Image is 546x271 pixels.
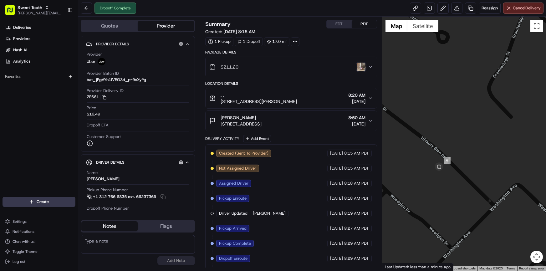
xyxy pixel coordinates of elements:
button: Chat with us! [3,237,75,246]
span: [DATE] [330,151,343,156]
span: [DATE] [348,121,365,127]
span: $211.20 [221,64,238,70]
a: Deliveries [3,23,78,33]
div: Favorites [3,72,75,82]
button: PDT [352,20,377,28]
div: [PERSON_NAME] [87,176,120,182]
span: Log out [13,259,25,264]
div: Last Updated: less than a minute ago [382,263,453,271]
span: Analytics [13,59,30,64]
button: EDT [327,20,352,28]
span: Reassign [482,5,498,11]
span: Provider Details [96,42,129,47]
span: 8:19 AM PDT [344,211,369,216]
span: 8:50 AM [348,115,365,121]
span: 8:18 AM PDT [344,196,369,201]
span: 8:18 AM PDT [344,181,369,186]
span: Deliveries [13,25,31,30]
span: Map data ©2025 [479,267,503,270]
span: Driver Updated [219,211,247,216]
button: Map camera controls [530,251,543,263]
span: Nash AI [13,47,27,53]
h3: Summary [205,21,231,27]
button: Log out [3,257,75,266]
button: Add Event [243,135,271,142]
span: [DATE] [348,98,365,105]
a: Providers [3,34,78,44]
span: [DATE] [330,166,343,171]
span: Settings [13,219,27,224]
span: [DATE] [330,181,343,186]
a: +1 312 766 6835 ext. 66237369 [87,193,166,200]
span: . . [221,92,224,98]
button: . .[STREET_ADDRESS][PERSON_NAME]8:20 AM[DATE] [206,88,377,108]
button: Show satellite imagery [407,20,438,32]
span: Notifications [13,229,34,234]
span: Pickup Phone Number [87,187,128,193]
a: Report a map error [519,267,544,270]
span: [DATE] [330,241,343,246]
div: Delivery Activity [205,136,239,141]
img: photo_proof_of_delivery image [357,63,365,71]
button: Keyboard shortcuts [449,266,476,271]
button: Notes [81,221,138,231]
button: $211.20photo_proof_of_delivery image [206,57,377,77]
span: 8:15 AM PDT [344,166,369,171]
span: Created (Sent To Provider) [219,151,268,156]
span: [DATE] [330,226,343,231]
button: Toggle fullscreen view [530,20,543,32]
span: Toggle Theme [13,249,38,254]
span: [PERSON_NAME] [253,211,286,216]
span: Assigned Driver [219,181,248,186]
span: Pickup Arrived [219,226,247,231]
span: [DATE] 8:15 AM [223,29,255,34]
span: [STREET_ADDRESS][PERSON_NAME] [221,98,297,105]
span: Provider Delivery ID [87,88,124,94]
span: Cancel Delivery [513,5,541,11]
span: $16.49 [87,111,100,117]
span: Dropoff ETA [87,122,109,128]
div: Location Details [205,81,377,86]
span: 8:29 AM PDT [344,241,369,246]
button: Sweet Tooth [18,4,42,11]
span: [DATE] [330,256,343,261]
button: [PERSON_NAME][STREET_ADDRESS]8:50 AM[DATE] [206,111,377,131]
div: 1 Pickup [205,37,233,46]
a: Open this area in Google Maps (opens a new window) [384,263,405,271]
button: Provider Details [86,39,190,49]
span: 8:27 AM PDT [344,226,369,231]
span: +1 312 766 6835 ext. 66237369 [93,194,156,200]
span: Pickup Complete [219,241,251,246]
span: 8:20 AM [348,92,365,98]
span: Uber [87,59,95,64]
span: Provider [87,52,102,57]
img: Google [384,263,405,271]
button: Settings [3,217,75,226]
span: [DATE] [330,196,343,201]
img: uber-new-logo.jpeg [98,58,105,65]
div: 1 Dropoff [235,37,263,46]
span: Created: [205,28,255,35]
span: [PERSON_NAME][EMAIL_ADDRESS][DOMAIN_NAME] [18,11,62,16]
span: Chat with us! [13,239,35,244]
span: 8:15 AM PDT [344,151,369,156]
span: Create [37,199,49,205]
span: Dropoff Phone Number [87,206,129,211]
div: 17.0 mi [264,37,289,46]
span: Price [87,105,96,111]
span: bat_jPgAYh1iVEG3d_p-9cXyYg [87,77,146,83]
span: [PERSON_NAME] [221,115,256,121]
div: 6 [444,157,451,164]
button: 2F661 [87,94,106,100]
a: Terms (opens in new tab) [507,267,515,270]
button: Sweet Tooth[PERSON_NAME][EMAIL_ADDRESS][DOMAIN_NAME] [3,3,65,18]
span: 8:29 AM PDT [344,256,369,261]
button: Quotes [81,21,138,31]
button: Flags [138,221,194,231]
button: Show street map [385,20,407,32]
span: [STREET_ADDRESS] [221,121,262,127]
button: CancelDelivery [503,3,543,14]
